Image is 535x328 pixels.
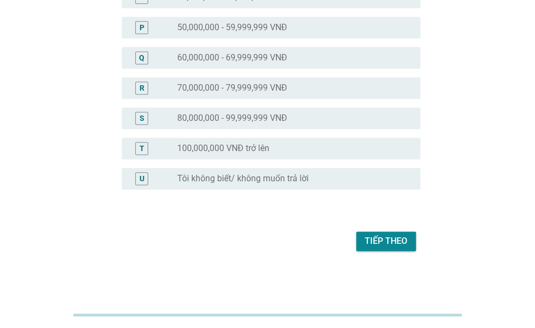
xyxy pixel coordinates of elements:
label: 50,000,000 - 59,999,999 VNĐ [177,22,287,33]
div: P [140,22,144,33]
div: Tiếp theo [365,235,407,248]
label: 80,000,000 - 99,999,999 VNĐ [177,113,287,124]
label: Tôi không biết/ không muốn trả lời [177,173,309,184]
div: U [140,173,144,184]
label: 100,000,000 VNĐ trở lên [177,143,269,154]
div: R [140,82,144,93]
label: 60,000,000 - 69,999,999 VNĐ [177,52,287,63]
label: 70,000,000 - 79,999,999 VNĐ [177,83,287,93]
div: T [140,142,144,154]
div: Q [139,52,144,63]
div: S [140,112,144,124]
button: Tiếp theo [356,231,416,251]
